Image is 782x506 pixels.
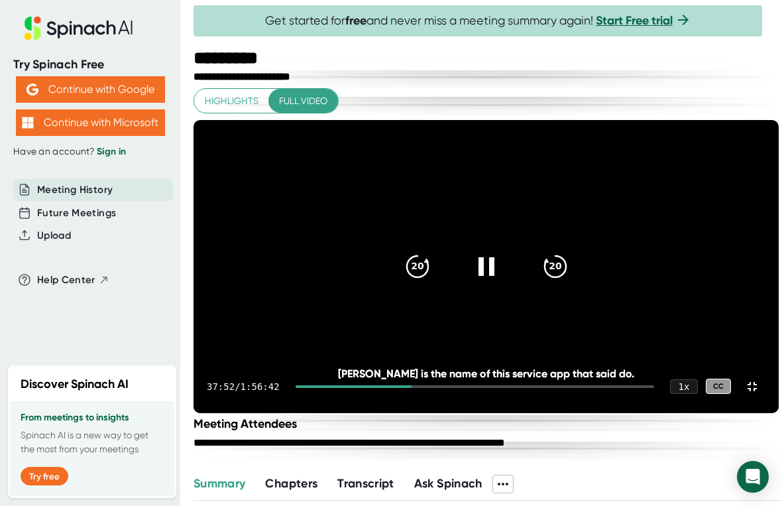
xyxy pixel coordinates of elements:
[279,93,327,109] span: Full video
[268,89,338,113] button: Full video
[265,476,317,491] span: Chapters
[205,93,258,109] span: Highlights
[670,379,698,394] div: 1 x
[37,228,71,243] button: Upload
[596,13,673,28] a: Start Free trial
[13,57,167,72] div: Try Spinach Free
[265,13,691,29] span: Get started for and never miss a meeting summary again!
[194,475,245,493] button: Summary
[194,476,245,491] span: Summary
[194,416,782,431] div: Meeting Attendees
[21,467,68,485] button: Try free
[21,412,164,423] h3: From meetings to insights
[337,476,394,491] span: Transcript
[13,146,167,158] div: Have an account?
[21,375,129,393] h2: Discover Spinach AI
[37,182,113,198] button: Meeting History
[252,367,720,380] div: [PERSON_NAME] is the name of this service app that said do.
[337,475,394,493] button: Transcript
[345,13,366,28] b: free
[207,381,280,392] div: 37:52 / 1:56:42
[414,475,482,493] button: Ask Spinach
[37,206,116,221] button: Future Meetings
[737,461,769,493] div: Open Intercom Messenger
[194,89,269,113] button: Highlights
[37,273,95,288] span: Help Center
[706,379,731,394] div: CC
[265,475,317,493] button: Chapters
[97,146,126,157] a: Sign in
[16,76,165,103] button: Continue with Google
[27,84,38,95] img: Aehbyd4JwY73AAAAAElFTkSuQmCC
[414,476,482,491] span: Ask Spinach
[16,109,165,136] button: Continue with Microsoft
[37,273,109,288] button: Help Center
[21,428,164,456] p: Spinach AI is a new way to get the most from your meetings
